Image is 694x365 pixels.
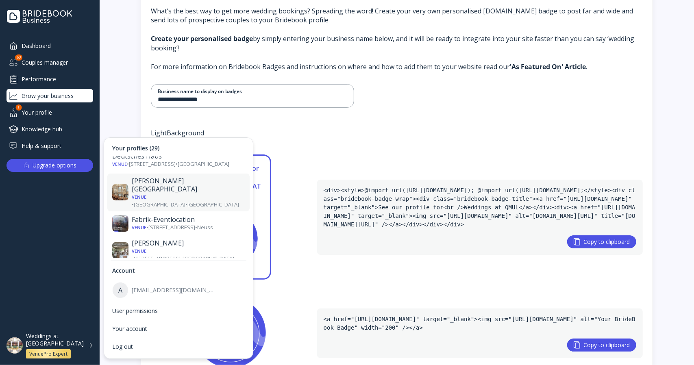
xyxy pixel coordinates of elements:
[26,332,84,347] div: Weddings at [GEOGRAPHIC_DATA]
[112,325,245,332] div: Your account
[132,215,245,224] div: Fabrik-Eventlocation
[7,159,93,172] button: Upgrade options
[132,224,146,230] div: Venue
[112,161,127,167] div: Venue
[653,326,694,365] iframe: Chat Widget
[7,89,93,102] a: Grow your business
[132,247,245,262] div: • [STREET_ADDRESS] • [GEOGRAPHIC_DATA]
[107,320,250,337] a: Your account
[29,351,67,357] div: VenuePro Expert
[132,287,215,294] div: [EMAIL_ADDRESS][DOMAIN_NAME]
[132,177,245,193] div: [PERSON_NAME][GEOGRAPHIC_DATA]
[112,160,245,168] div: • [STREET_ADDRESS] • [GEOGRAPHIC_DATA]
[7,56,93,69] a: Couples manager69
[324,315,636,332] div: <a href="[URL][DOMAIN_NAME]" target="_blank"><img src="[URL][DOMAIN_NAME]" alt="Your BrideBook Ba...
[132,248,146,254] div: Venue
[510,62,586,71] a: 'As Featured On' Article
[324,186,636,229] div: <div><style>@import url([URL][DOMAIN_NAME]); @import url([URL][DOMAIN_NAME];</style><div class="b...
[574,341,630,349] div: Copy to clipboard
[112,307,245,315] div: User permissions
[7,39,93,52] a: Dashboard
[16,104,22,111] div: 1
[15,54,22,61] div: 69
[112,184,128,200] img: dpr=2,fit=cover,g=face,w=30,h=30
[7,56,93,69] div: Couples manager
[112,282,128,298] div: A
[112,343,245,350] div: Log out
[7,139,93,152] a: Help & support
[132,224,245,231] div: • [STREET_ADDRESS] • Neuss
[151,34,253,43] strong: Create your personalised badge
[33,160,77,171] div: Upgrade options
[107,141,250,156] div: Your profiles (29)
[7,106,93,119] div: Your profile
[574,238,630,246] div: Copy to clipboard
[132,193,245,208] div: • [GEOGRAPHIC_DATA] • [GEOGRAPHIC_DATA]
[112,242,128,259] img: dpr=2,fit=cover,g=face,w=30,h=30
[7,122,93,136] a: Knowledge hub
[567,235,636,248] button: Copy to clipboard
[158,88,347,95] div: Business name to display on badges
[112,215,128,232] img: dpr=2,fit=cover,g=face,w=30,h=30
[151,130,643,137] h3: Light Background
[7,337,23,354] img: dpr=2,fit=cover,g=face,w=48,h=48
[107,302,250,319] a: User permissions
[132,239,245,247] div: [PERSON_NAME]
[7,72,93,86] a: Performance
[132,194,146,200] div: Venue
[567,339,636,352] button: Copy to clipboard
[107,263,250,278] div: Account
[7,106,93,119] a: Your profile1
